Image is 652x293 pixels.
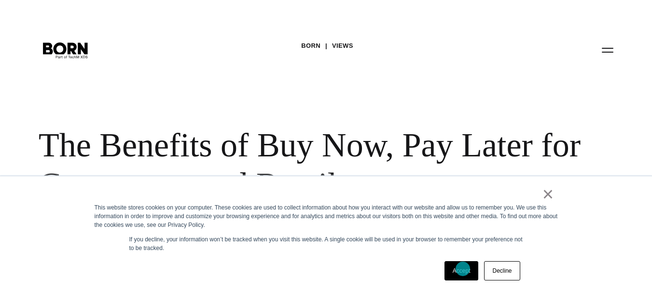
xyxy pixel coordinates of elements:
[129,235,523,252] p: If you decline, your information won’t be tracked when you visit this website. A single cookie wi...
[542,190,554,198] a: ×
[332,39,353,53] a: Views
[596,40,619,60] button: Open
[444,261,479,280] a: Accept
[484,261,520,280] a: Decline
[39,126,589,204] div: The Benefits of Buy Now, Pay Later for Consumers and Retailers
[95,203,558,229] div: This website stores cookies on your computer. These cookies are used to collect information about...
[301,39,320,53] a: BORN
